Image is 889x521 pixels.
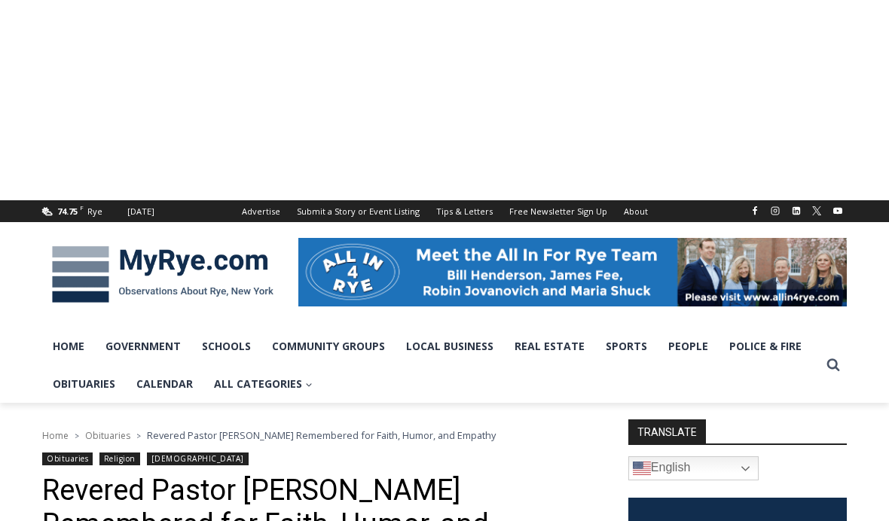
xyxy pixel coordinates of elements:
[95,328,191,365] a: Government
[628,456,759,480] a: English
[504,328,595,365] a: Real Estate
[57,206,78,217] span: 74.75
[136,431,141,441] span: >
[616,200,656,222] a: About
[820,352,847,379] button: View Search Form
[428,200,501,222] a: Tips & Letters
[42,452,93,465] a: Obituaries
[203,365,323,403] a: All Categories
[396,328,504,365] a: Local Business
[214,376,313,392] span: All Categories
[80,203,84,212] span: F
[261,328,396,365] a: Community Groups
[234,200,289,222] a: Advertise
[42,429,69,442] a: Home
[147,452,249,465] a: [DEMOGRAPHIC_DATA]
[127,205,154,218] div: [DATE]
[85,429,130,442] a: Obituaries
[829,202,847,220] a: YouTube
[87,205,102,218] div: Rye
[766,202,784,220] a: Instagram
[99,452,140,465] a: Religion
[633,459,651,477] img: en
[595,328,658,365] a: Sports
[808,202,826,220] a: X
[42,236,283,314] img: MyRye.com
[234,200,656,222] nav: Secondary Navigation
[42,328,95,365] a: Home
[787,202,805,220] a: Linkedin
[719,328,812,365] a: Police & Fire
[191,328,261,365] a: Schools
[289,200,428,222] a: Submit a Story or Event Listing
[75,431,79,441] span: >
[501,200,616,222] a: Free Newsletter Sign Up
[746,202,764,220] a: Facebook
[42,328,820,404] nav: Primary Navigation
[298,238,847,306] img: All in for Rye
[42,428,588,443] nav: Breadcrumbs
[658,328,719,365] a: People
[628,419,706,443] strong: TRANSLATE
[147,428,496,442] span: Revered Pastor [PERSON_NAME] Remembered for Faith, Humor, and Empathy
[126,365,203,403] a: Calendar
[42,365,126,403] a: Obituaries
